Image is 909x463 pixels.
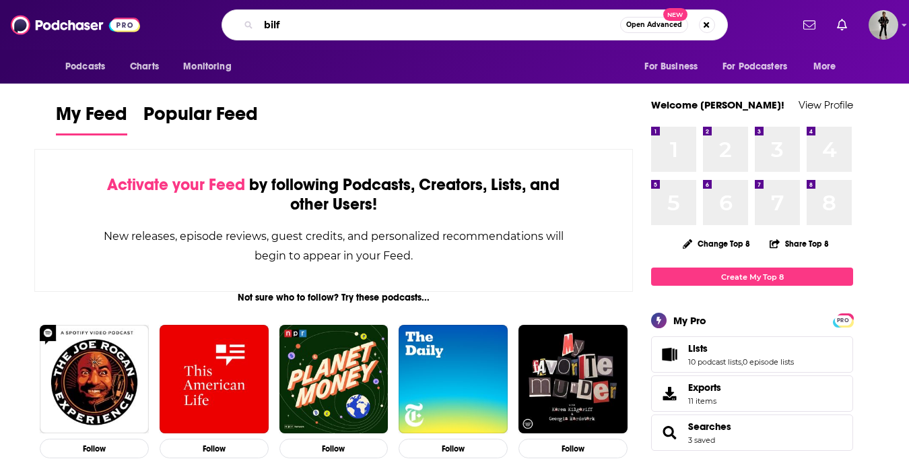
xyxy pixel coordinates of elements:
[518,325,628,434] img: My Favorite Murder with Karen Kilgariff and Georgia Hardstark
[714,54,807,80] button: open menu
[651,98,784,111] a: Welcome [PERSON_NAME]!
[799,98,853,111] a: View Profile
[688,357,741,367] a: 10 podcast lists
[722,57,787,76] span: For Podcasters
[279,439,389,458] button: Follow
[651,375,853,412] a: Exports
[121,54,167,80] a: Charts
[259,14,620,36] input: Search podcasts, credits, & more...
[688,396,721,406] span: 11 items
[835,315,851,325] a: PRO
[130,57,159,76] span: Charts
[11,12,140,38] img: Podchaser - Follow, Share and Rate Podcasts
[688,342,708,354] span: Lists
[688,342,794,354] a: Lists
[56,102,127,135] a: My Feed
[813,57,836,76] span: More
[279,325,389,434] img: Planet Money
[663,8,687,21] span: New
[769,230,830,257] button: Share Top 8
[688,381,721,394] span: Exports
[673,314,706,327] div: My Pro
[798,13,821,36] a: Show notifications dropdown
[675,235,758,252] button: Change Top 8
[656,345,683,364] a: Lists
[222,9,728,40] div: Search podcasts, credits, & more...
[34,292,633,303] div: Not sure who to follow? Try these podcasts...
[399,325,508,434] img: The Daily
[56,54,123,80] button: open menu
[40,439,149,458] button: Follow
[743,357,794,367] a: 0 episode lists
[651,336,853,373] span: Lists
[174,54,248,80] button: open menu
[741,357,743,367] span: ,
[644,57,698,76] span: For Business
[635,54,714,80] button: open menu
[518,439,628,458] button: Follow
[65,57,105,76] span: Podcasts
[399,439,508,458] button: Follow
[656,423,683,442] a: Searches
[626,22,682,28] span: Open Advanced
[143,102,258,133] span: Popular Feed
[40,325,149,434] img: The Joe Rogan Experience
[56,102,127,133] span: My Feed
[160,439,269,458] button: Follow
[688,435,715,445] a: 3 saved
[688,421,731,433] a: Searches
[651,414,853,451] span: Searches
[869,10,898,40] button: Show profile menu
[107,175,245,195] span: Activate your Feed
[651,268,853,286] a: Create My Top 8
[804,54,853,80] button: open menu
[869,10,898,40] span: Logged in as maradorne
[656,384,683,403] span: Exports
[160,325,269,434] img: This American Life
[620,17,688,33] button: Open AdvancedNew
[183,57,231,76] span: Monitoring
[869,10,898,40] img: User Profile
[832,13,852,36] a: Show notifications dropdown
[102,175,565,214] div: by following Podcasts, Creators, Lists, and other Users!
[143,102,258,135] a: Popular Feed
[102,226,565,266] div: New releases, episode reviews, guest credits, and personalized recommendations will begin to appe...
